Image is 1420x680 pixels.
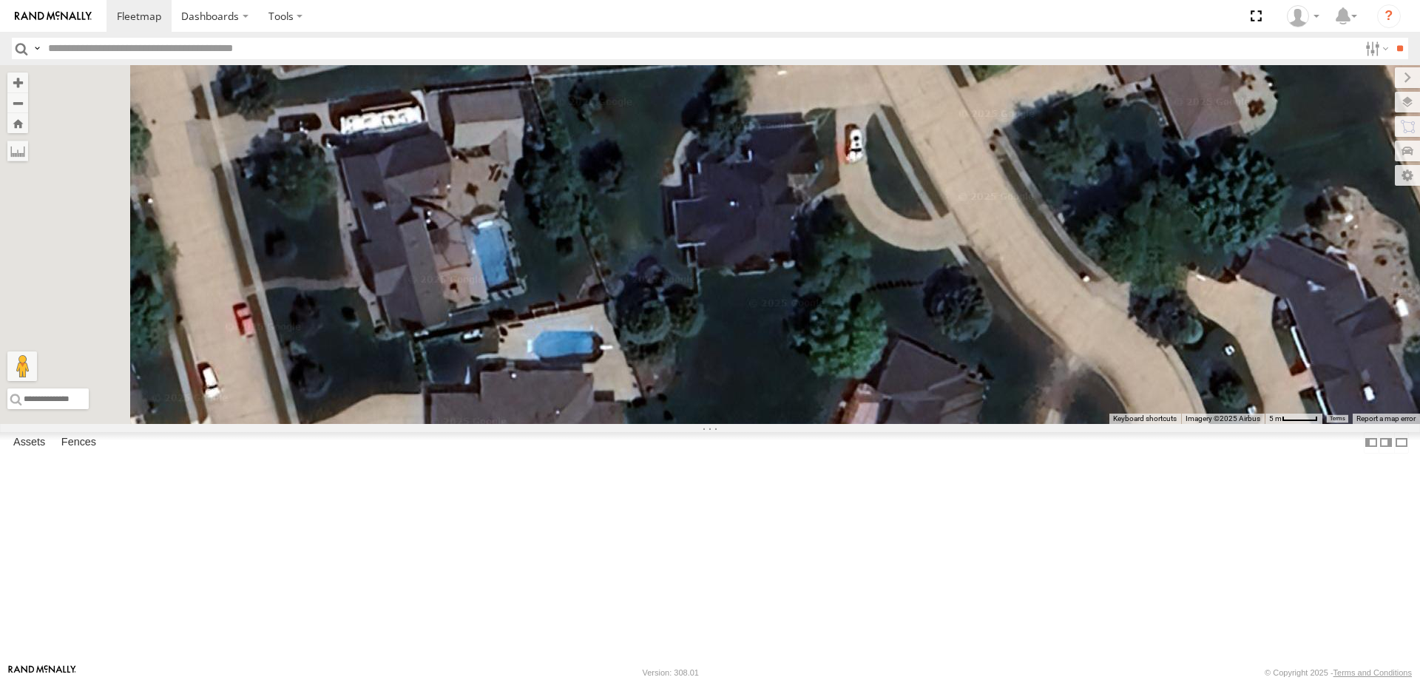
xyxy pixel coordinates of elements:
[8,665,76,680] a: Visit our Website
[7,73,28,92] button: Zoom in
[1282,5,1325,27] div: Steve Basgall
[1265,668,1412,677] div: © Copyright 2025 -
[1265,414,1322,424] button: Map Scale: 5 m per 45 pixels
[1269,414,1282,423] span: 5 m
[643,668,699,677] div: Version: 308.01
[15,11,92,21] img: rand-logo.svg
[1379,432,1393,454] label: Dock Summary Table to the Right
[1186,414,1260,423] span: Imagery ©2025 Airbus
[31,38,43,59] label: Search Query
[1113,414,1177,424] button: Keyboard shortcuts
[6,432,53,453] label: Assets
[1364,432,1379,454] label: Dock Summary Table to the Left
[1359,38,1391,59] label: Search Filter Options
[7,113,28,133] button: Zoom Home
[7,351,37,381] button: Drag Pegman onto the map to open Street View
[7,92,28,113] button: Zoom out
[1394,432,1409,454] label: Hide Summary Table
[1333,668,1412,677] a: Terms and Conditions
[1377,4,1401,28] i: ?
[1395,165,1420,186] label: Map Settings
[1356,414,1416,423] a: Report a map error
[7,141,28,161] label: Measure
[1330,416,1345,422] a: Terms (opens in new tab)
[54,432,104,453] label: Fences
